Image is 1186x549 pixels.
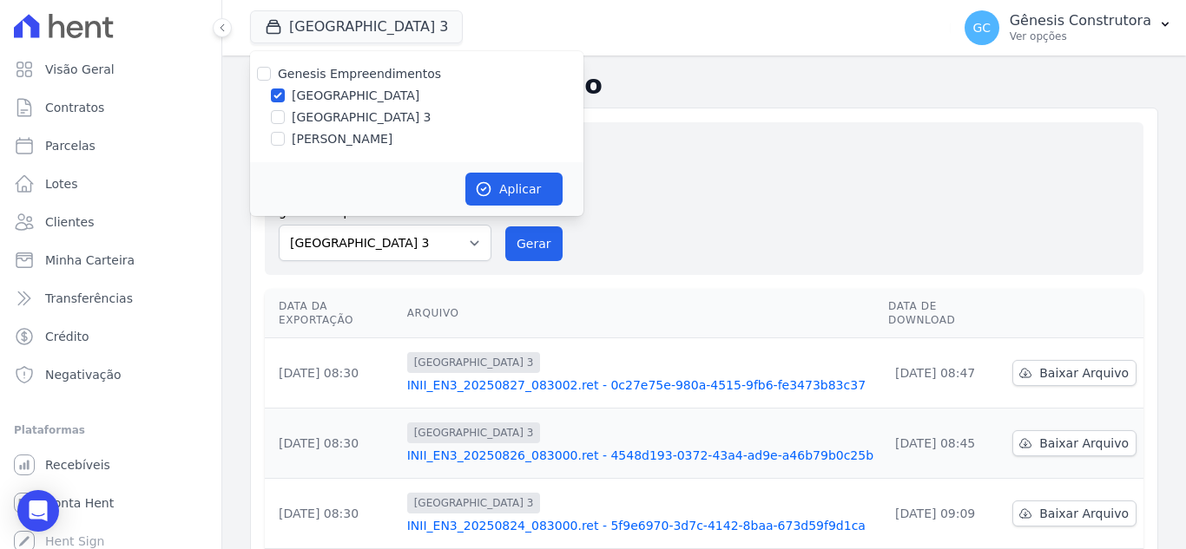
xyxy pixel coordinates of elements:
[250,10,463,43] button: [GEOGRAPHIC_DATA] 3
[951,3,1186,52] button: GC Gênesis Construtora Ver opções
[45,61,115,78] span: Visão Geral
[407,376,874,394] a: INII_EN3_20250827_083002.ret - 0c27e75e-980a-4515-9fb6-fe3473b83c37
[7,486,214,520] a: Conta Hent
[407,517,874,534] a: INII_EN3_20250824_083000.ret - 5f9e6970-3d7c-4142-8baa-673d59f9d1ca
[17,490,59,532] div: Open Intercom Messenger
[881,289,1005,338] th: Data de Download
[45,175,78,193] span: Lotes
[14,420,208,441] div: Plataformas
[881,338,1005,408] td: [DATE] 08:47
[407,422,541,443] span: [GEOGRAPHIC_DATA] 3
[265,289,400,338] th: Data da Exportação
[400,289,881,338] th: Arquivo
[45,366,122,383] span: Negativação
[7,357,214,392] a: Negativação
[881,408,1005,479] td: [DATE] 08:45
[292,87,419,105] label: [GEOGRAPHIC_DATA]
[292,108,432,127] label: [GEOGRAPHIC_DATA] 3
[407,447,874,464] a: INII_EN3_20250826_083000.ret - 4548d193-0372-43a4-ad9e-a46b79b0c25b
[292,130,392,148] label: [PERSON_NAME]
[1010,12,1151,29] p: Gênesis Construtora
[972,22,991,34] span: GC
[407,493,541,513] span: [GEOGRAPHIC_DATA] 3
[278,67,441,81] label: Genesis Empreendimentos
[7,448,214,482] a: Recebíveis
[1010,29,1151,43] p: Ver opções
[45,213,94,231] span: Clientes
[7,243,214,278] a: Minha Carteira
[250,69,1158,101] h2: Exportações de Retorno
[45,494,114,512] span: Conta Hent
[7,281,214,316] a: Transferências
[45,328,89,345] span: Crédito
[7,319,214,354] a: Crédito
[1012,500,1137,526] a: Baixar Arquivo
[7,205,214,239] a: Clientes
[265,408,400,479] td: [DATE] 08:30
[45,137,96,154] span: Parcelas
[881,479,1005,549] td: [DATE] 09:09
[505,226,563,261] button: Gerar
[265,479,400,549] td: [DATE] 08:30
[1012,430,1137,456] a: Baixar Arquivo
[7,128,214,163] a: Parcelas
[7,52,214,87] a: Visão Geral
[265,338,400,408] td: [DATE] 08:30
[45,290,133,307] span: Transferências
[1039,435,1129,452] span: Baixar Arquivo
[465,173,563,206] button: Aplicar
[45,456,110,474] span: Recebíveis
[45,99,104,116] span: Contratos
[1012,360,1137,386] a: Baixar Arquivo
[7,90,214,125] a: Contratos
[7,167,214,201] a: Lotes
[1039,364,1129,382] span: Baixar Arquivo
[407,352,541,373] span: [GEOGRAPHIC_DATA] 3
[1039,505,1129,522] span: Baixar Arquivo
[45,252,135,269] span: Minha Carteira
